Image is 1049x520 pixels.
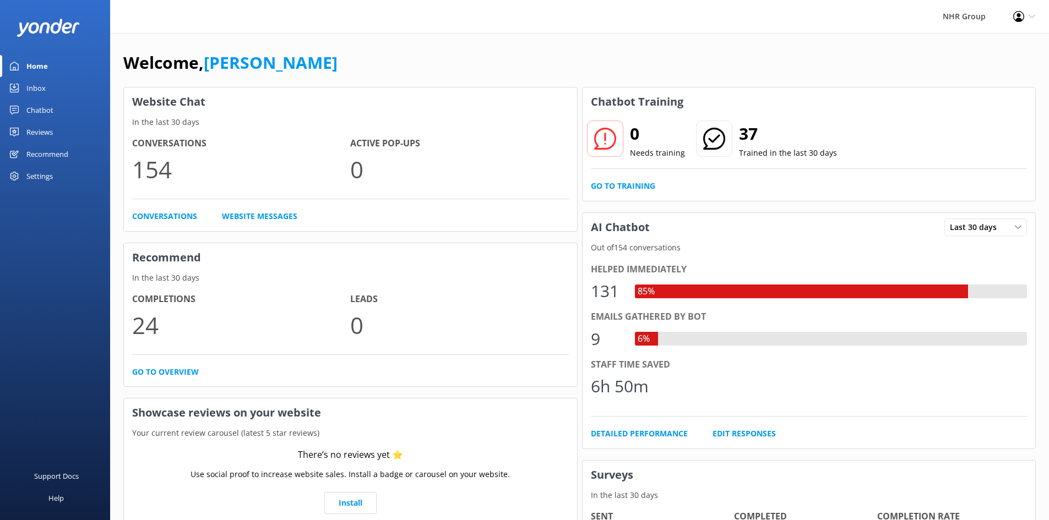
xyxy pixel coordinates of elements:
[324,492,377,514] a: Install
[132,306,350,343] p: 24
[26,143,68,165] div: Recommend
[630,121,685,147] h2: 0
[591,278,624,304] div: 131
[123,50,338,76] h1: Welcome,
[635,284,657,299] div: 85%
[124,272,577,284] p: In the last 30 days
[583,87,692,116] h3: Chatbot Training
[591,428,688,440] a: Detailed Performance
[48,487,64,509] div: Help
[950,221,1003,233] span: Last 30 days
[591,358,1028,372] div: Staff time saved
[583,489,1036,501] p: In the last 30 days
[26,99,53,121] div: Chatbot
[124,116,577,128] p: In the last 30 days
[132,136,350,151] h4: Conversations
[132,366,199,378] a: Go to overview
[17,19,80,37] img: yonder-white-logo.png
[26,55,48,77] div: Home
[204,51,338,74] a: [PERSON_NAME]
[591,326,624,352] div: 9
[635,332,653,346] div: 6%
[26,77,46,99] div: Inbox
[222,210,297,222] a: Website Messages
[191,468,510,480] p: Use social proof to increase website sales. Install a badge or carousel on your website.
[124,243,577,272] h3: Recommend
[739,147,837,159] p: Trained in the last 30 days
[713,428,776,440] a: Edit Responses
[630,147,685,159] p: Needs training
[350,292,568,306] h4: Leads
[591,373,649,399] div: 6h 50m
[583,242,1036,254] p: Out of 154 conversations
[132,292,350,306] h4: Completions
[583,213,658,242] h3: AI Chatbot
[591,180,655,192] a: Go to Training
[26,121,53,143] div: Reviews
[350,151,568,188] p: 0
[739,121,837,147] h2: 37
[124,427,577,439] p: Your current review carousel (latest 5 star reviews)
[350,306,568,343] p: 0
[298,448,403,462] div: There’s no reviews yet ⭐
[591,262,1028,277] div: Helped immediately
[591,310,1028,324] div: Emails gathered by bot
[124,87,577,116] h3: Website Chat
[34,465,79,487] div: Support Docs
[350,136,568,151] h4: Active Pop-ups
[132,210,197,222] a: Conversations
[583,461,1036,489] h3: Surveys
[124,398,577,427] h3: Showcase reviews on your website
[132,151,350,188] p: 154
[26,165,53,187] div: Settings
